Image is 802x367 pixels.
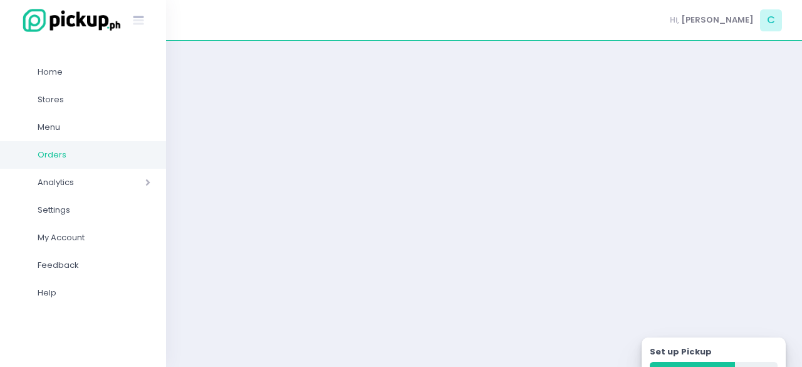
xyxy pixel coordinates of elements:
[760,9,782,31] span: C
[38,147,150,163] span: Orders
[38,92,150,108] span: Stores
[38,174,110,191] span: Analytics
[16,7,122,34] img: logo
[681,14,754,26] span: [PERSON_NAME]
[38,64,150,80] span: Home
[670,14,679,26] span: Hi,
[38,230,150,246] span: My Account
[38,285,150,301] span: Help
[38,202,150,218] span: Settings
[38,257,150,274] span: Feedback
[38,119,150,136] span: Menu
[650,346,712,358] label: Set up Pickup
